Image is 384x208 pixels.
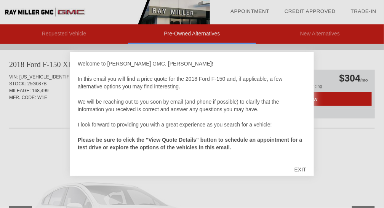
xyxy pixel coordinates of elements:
div: Welcome to [PERSON_NAME] GMC, [PERSON_NAME]! In this email you will find a price quote for the 20... [78,60,306,159]
a: Trade-In [351,8,376,14]
div: EXIT [287,158,314,181]
a: Credit Approved [285,8,336,14]
a: Appointment [230,8,269,14]
strong: Please be sure to click the "View Quote Details" button to schedule an appointment for a test dri... [78,137,302,150]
